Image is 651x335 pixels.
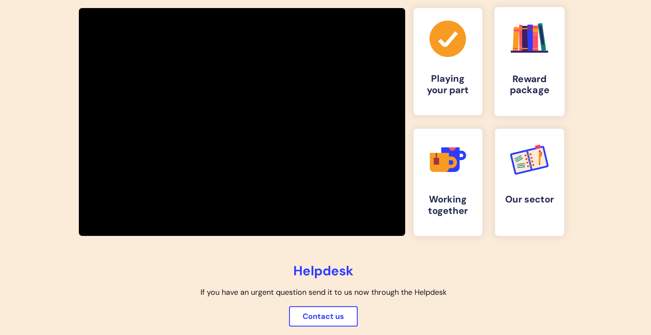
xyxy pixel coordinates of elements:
a: Contact us [289,306,358,327]
a: Our sector [495,129,564,236]
h4: Playing your part [420,73,476,96]
a: Working together [414,129,483,236]
h2: Helpdesk [69,263,578,279]
a: Reward package [495,7,565,116]
h4: Working together [420,194,476,216]
iframe: Being a Recovery Worker [79,30,405,214]
h4: Reward package [501,74,557,97]
a: Playing your part [414,8,483,115]
h4: Our sector [502,194,557,205]
p: If you have an urgent question send it to us now through the Helpdesk [69,285,578,299]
